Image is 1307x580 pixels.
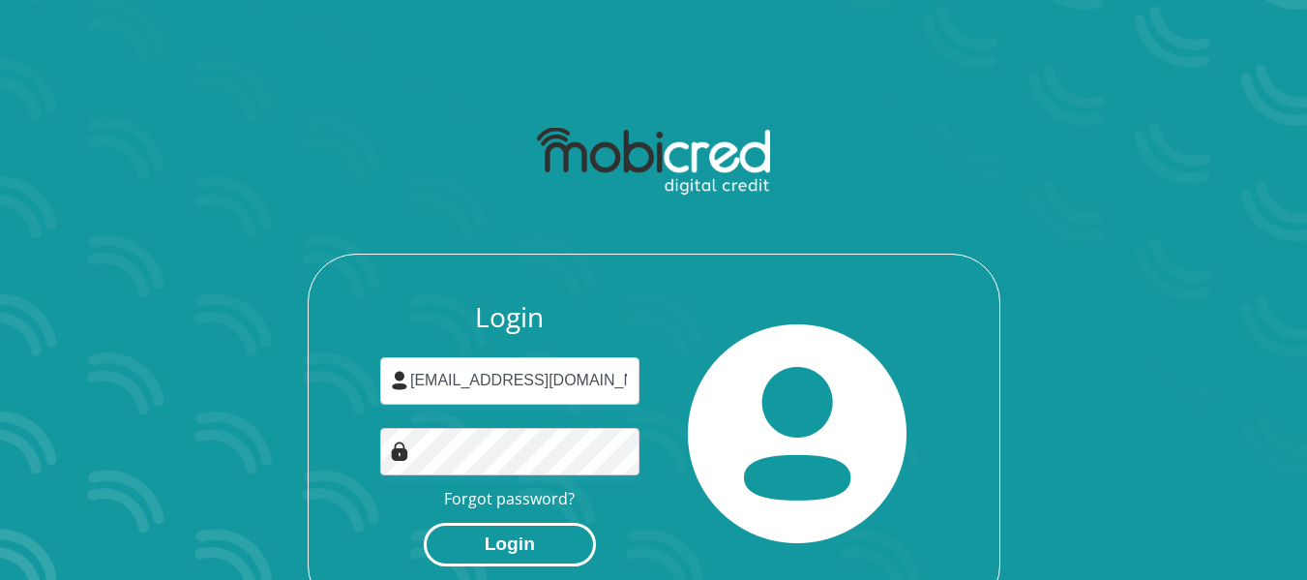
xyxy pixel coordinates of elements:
[444,488,575,509] a: Forgot password?
[424,523,596,566] button: Login
[380,357,639,405] input: Username
[390,371,409,390] img: user-icon image
[537,128,770,196] img: mobicred logo
[380,301,639,334] h3: Login
[390,442,409,461] img: Image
